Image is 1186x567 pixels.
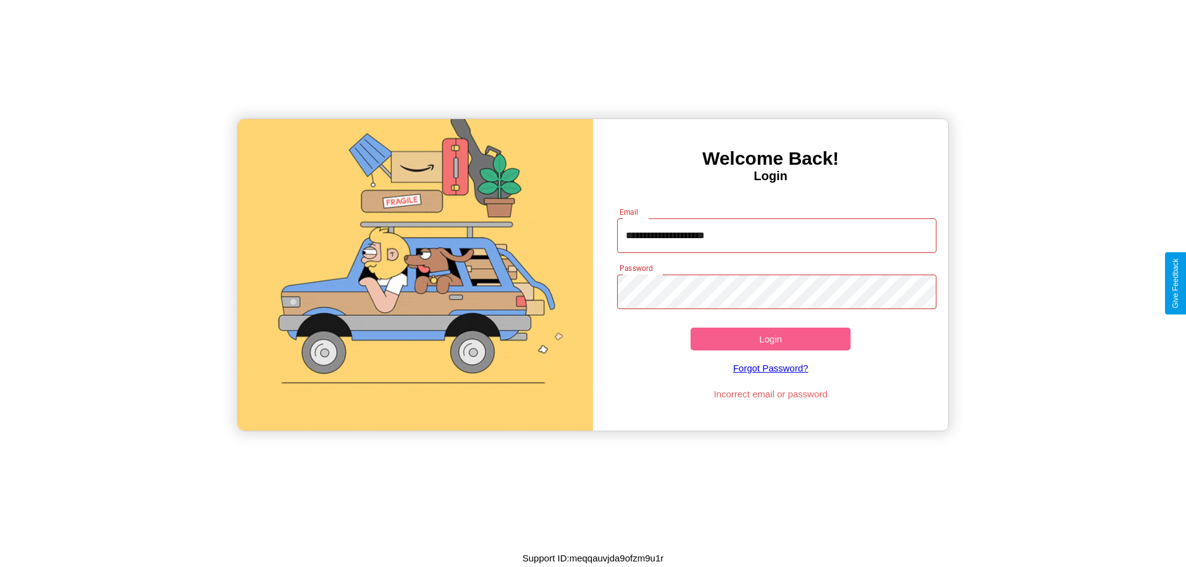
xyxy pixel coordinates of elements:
label: Email [620,207,639,217]
button: Login [691,328,851,350]
div: Give Feedback [1171,259,1180,308]
h3: Welcome Back! [593,148,948,169]
img: gif [238,119,593,431]
a: Forgot Password? [611,350,931,386]
label: Password [620,263,652,273]
p: Incorrect email or password [611,386,931,402]
p: Support ID: meqqauvjda9ofzm9u1r [523,550,663,566]
h4: Login [593,169,948,183]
